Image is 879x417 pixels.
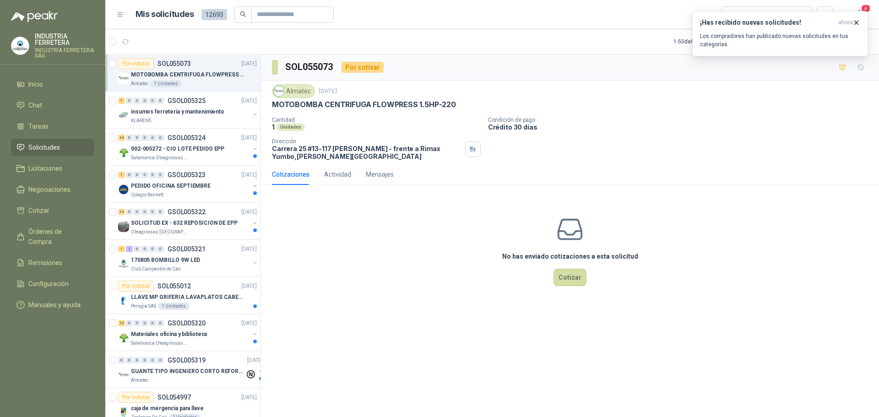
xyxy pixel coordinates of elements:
[134,172,141,178] div: 0
[134,246,141,252] div: 0
[118,318,259,347] a: 13 0 0 0 0 0 GSOL005320[DATE] Company LogoMateriales oficina y bibliotecaSalamanca Oleaginosas SAS
[136,8,194,21] h1: Mis solicitudes
[105,54,260,92] a: Por cotizarSOL055073[DATE] Company LogoMOTOBOMBA CENTRIFUGA FLOWPRESS 1.5HP-220Almatec1 Unidades
[131,108,224,116] p: insumos ferreteria y mantenimiento
[28,258,62,268] span: Remisiones
[118,206,259,236] a: 13 0 0 0 0 0 GSOL005322[DATE] Company LogoSOLICITUD EX - 632 REPOSICION DE EPPOleaginosas [GEOGRA...
[319,87,337,96] p: [DATE]
[131,377,148,384] p: Almatec
[157,97,164,104] div: 0
[241,245,257,254] p: [DATE]
[118,147,129,158] img: Company Logo
[157,60,191,67] p: SOL055073
[157,320,164,326] div: 0
[131,182,211,190] p: PEDIDO OFICINA SEPTIEMBRE
[11,76,94,93] a: Inicio
[141,172,148,178] div: 0
[168,320,206,326] p: GSOL005320
[118,369,129,380] img: Company Logo
[861,4,871,13] span: 4
[157,172,164,178] div: 0
[272,138,461,145] p: Dirección
[131,70,245,79] p: MOTOBOMBA CENTRIFUGA FLOWPRESS 1.5HP-220
[131,303,156,310] p: Perugia SAS
[118,169,259,199] a: 1 0 0 0 0 0 GSOL005323[DATE] Company LogoPEDIDO OFICINA SEPTIEMBREColegio Bennett
[118,95,259,125] a: 7 0 0 0 0 0 GSOL005325[DATE] Company Logoinsumos ferreteria y mantenimientoKLARENS
[28,121,49,131] span: Tareas
[141,357,148,363] div: 0
[241,171,257,179] p: [DATE]
[241,60,257,68] p: [DATE]
[168,135,206,141] p: GSOL005324
[118,392,154,403] div: Por cotizar
[118,97,125,104] div: 7
[149,172,156,178] div: 0
[28,206,49,216] span: Cotizar
[285,60,334,74] h3: SOL055073
[149,97,156,104] div: 0
[700,19,835,27] h3: ¡Has recibido nuevas solicitudes!
[134,320,141,326] div: 0
[168,97,206,104] p: GSOL005325
[131,228,189,236] p: Oleaginosas [GEOGRAPHIC_DATA][PERSON_NAME]
[241,97,257,105] p: [DATE]
[131,367,245,376] p: GUANTE TIPO INGENIERO CORTO REFORZADO
[11,118,94,135] a: Tareas
[272,117,481,123] p: Cantidad
[553,269,586,286] button: Cotizar
[118,244,259,273] a: 1 1 0 0 0 0 GSOL005321[DATE] Company Logo170805 BOMBILLO 9W LEDClub Campestre de Cali
[157,283,191,289] p: SOL055012
[11,160,94,177] a: Licitaciones
[11,202,94,219] a: Cotizar
[727,10,746,20] div: Todas
[168,357,206,363] p: GSOL005319
[131,219,238,227] p: SOLICITUD EX - 632 REPOSICION DE EPP
[141,320,148,326] div: 0
[11,11,58,22] img: Logo peakr
[131,191,163,199] p: Colegio Bennett
[131,256,200,265] p: 170805 BOMBILLO 9W LED
[118,355,265,384] a: 0 0 0 0 0 0 GSOL005319[DATE] Company LogoGUANTE TIPO INGENIERO CORTO REFORZADOAlmatec
[131,117,151,125] p: KLARENS
[247,356,263,365] p: [DATE]
[28,184,71,195] span: Negociaciones
[35,48,94,59] p: INDUSTRIA FERRETERA SAS
[131,330,207,339] p: Materiales oficina y biblioteca
[118,246,125,252] div: 1
[157,209,164,215] div: 0
[118,110,129,121] img: Company Logo
[131,80,148,87] p: Almatec
[118,332,129,343] img: Company Logo
[134,135,141,141] div: 0
[141,97,148,104] div: 0
[134,209,141,215] div: 0
[692,11,868,56] button: ¡Has recibido nuevas solicitudes!ahora Los compradores han publicado nuevas solicitudes en tus ca...
[126,320,133,326] div: 0
[118,132,259,162] a: 24 0 0 0 0 0 GSOL005324[DATE] Company Logo002-005272 - CIO LOTE PEDIDO EPPSalamanca Oleaginosas SAS
[324,169,351,179] div: Actividad
[28,79,43,89] span: Inicio
[240,11,246,17] span: search
[118,281,154,292] div: Por cotizar
[134,97,141,104] div: 0
[11,181,94,198] a: Negociaciones
[149,246,156,252] div: 0
[28,227,86,247] span: Órdenes de Compra
[28,300,81,310] span: Manuales y ayuda
[11,97,94,114] a: Chat
[141,246,148,252] div: 0
[158,303,190,310] div: 1 Unidades
[157,246,164,252] div: 0
[149,135,156,141] div: 0
[157,135,164,141] div: 0
[28,142,60,152] span: Solicitudes
[502,251,638,261] h3: No has enviado cotizaciones a esta solicitud
[141,209,148,215] div: 0
[118,357,125,363] div: 0
[241,208,257,217] p: [DATE]
[11,296,94,314] a: Manuales y ayuda
[134,357,141,363] div: 0
[126,246,133,252] div: 1
[241,134,257,142] p: [DATE]
[131,293,245,302] p: LLAVE MP GRIFERIA LAVAPLATOS CABEZA EXTRAIBLE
